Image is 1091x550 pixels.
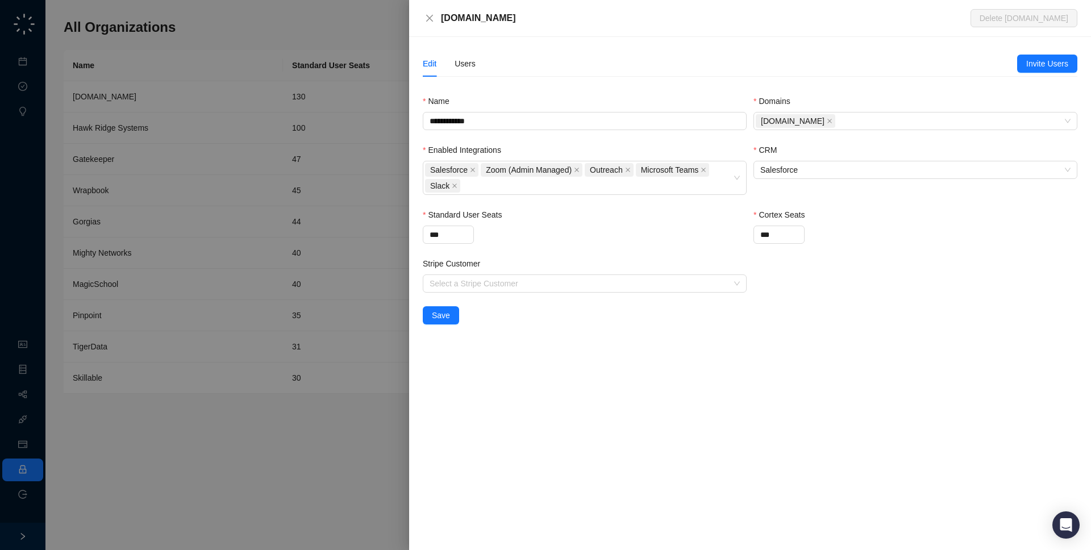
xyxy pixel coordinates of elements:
[636,163,710,177] span: Microsoft Teams
[971,9,1077,27] button: Delete [DOMAIN_NAME]
[1026,57,1068,70] span: Invite Users
[486,164,572,176] span: Zoom (Admin Managed)
[760,161,1071,178] span: Salesforce
[430,180,449,192] span: Slack
[441,11,971,25] div: [DOMAIN_NAME]
[574,167,580,173] span: close
[463,182,465,190] input: Enabled Integrations
[1052,511,1080,539] div: Open Intercom Messenger
[430,275,733,292] input: Stripe Customer
[423,57,436,70] div: Edit
[625,167,631,173] span: close
[455,57,476,70] div: Users
[756,114,835,128] span: synthesia.io
[423,257,488,270] label: Stripe Customer
[432,309,450,322] span: Save
[481,163,582,177] span: Zoom (Admin Managed)
[827,118,832,124] span: close
[470,167,476,173] span: close
[425,163,478,177] span: Salesforce
[423,144,509,156] label: Enabled Integrations
[423,95,457,107] label: Name
[753,95,798,107] label: Domains
[430,164,468,176] span: Salesforce
[590,164,623,176] span: Outreach
[701,167,706,173] span: close
[452,183,457,189] span: close
[423,226,473,243] input: Standard User Seats
[425,179,460,193] span: Slack
[423,11,436,25] button: Close
[423,112,747,130] input: Name
[423,209,510,221] label: Standard User Seats
[585,163,634,177] span: Outreach
[838,117,840,126] input: Domains
[761,115,825,127] span: [DOMAIN_NAME]
[425,14,434,23] span: close
[641,164,699,176] span: Microsoft Teams
[754,226,804,243] input: Cortex Seats
[753,144,785,156] label: CRM
[423,306,459,324] button: Save
[753,209,813,221] label: Cortex Seats
[1017,55,1077,73] button: Invite Users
